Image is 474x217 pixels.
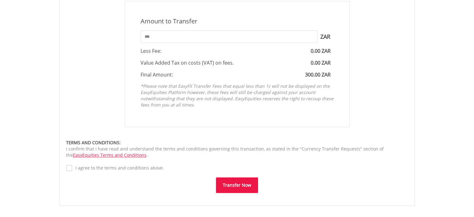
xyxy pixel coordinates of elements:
div: I confirm that I have read and understand the terms and conditions governing this transaction, as... [66,140,408,158]
a: EasyEquities Terms and Conditions [73,152,146,158]
span: Less Fee: [141,47,161,54]
span: ZAR [317,30,334,43]
span: 0.00 ZAR [311,47,331,54]
label: I agree to the terms and conditions above. [72,165,164,171]
span: Value Added Tax on costs (VAT) on fees. [141,59,234,66]
span: 0.00 ZAR [311,59,331,66]
div: TERMS AND CONDITIONS: [66,140,408,146]
button: Transfer Now [216,177,258,193]
em: *Please note that EasyFX Transfer Fees that equal less than 1c will not be displayed on the EasyE... [141,83,333,108]
span: 300.00 ZAR [305,71,331,78]
div: Amount to Transfer [136,17,338,26]
span: Final Amount: [141,71,173,78]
